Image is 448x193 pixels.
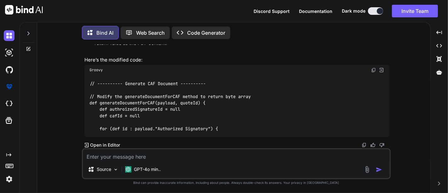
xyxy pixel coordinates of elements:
[84,56,389,64] p: Here’s the modified code:
[4,98,14,109] img: cloudideIcon
[97,166,111,173] p: Source
[392,5,438,17] button: Invite Team
[254,8,290,15] button: Discord Support
[125,166,131,173] img: GPT-4o mini
[370,143,376,148] img: like
[5,5,43,15] img: Bind AI
[89,67,103,73] span: Groovy
[364,166,371,173] img: attachment
[342,8,365,14] span: Dark mode
[371,67,376,73] img: copy
[113,167,118,172] img: Pick Models
[89,80,251,132] code: // ---------- Generate CAF Document ---------- // Modify the generateDocumentForCAF method to ret...
[4,64,14,75] img: githubDark
[299,8,332,15] button: Documentation
[362,143,367,148] img: copy
[136,29,165,37] p: Web Search
[4,174,14,184] img: settings
[90,142,120,148] p: Open in Editor
[4,47,14,58] img: darkAi-studio
[4,30,14,41] img: darkChat
[379,67,384,73] img: Open in Browser
[187,29,225,37] p: Code Generator
[134,166,161,173] p: GPT-4o min..
[96,29,113,37] p: Bind AI
[379,143,384,148] img: dislike
[4,81,14,92] img: premium
[82,180,391,185] p: Bind can provide inaccurate information, including about people. Always double-check its answers....
[376,167,382,173] img: icon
